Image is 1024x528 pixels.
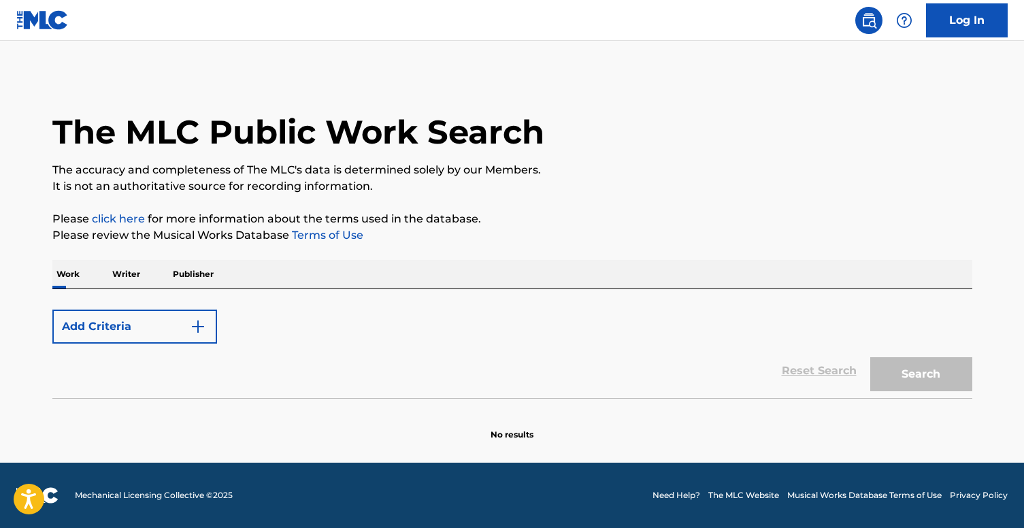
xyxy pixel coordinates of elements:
a: Need Help? [653,489,700,501]
p: Publisher [169,260,218,288]
div: Help [891,7,918,34]
a: Musical Works Database Terms of Use [787,489,942,501]
button: Add Criteria [52,310,217,344]
span: Mechanical Licensing Collective © 2025 [75,489,233,501]
p: No results [491,412,533,441]
img: 9d2ae6d4665cec9f34b9.svg [190,318,206,335]
h1: The MLC Public Work Search [52,112,544,152]
img: help [896,12,912,29]
img: logo [16,487,59,504]
p: Writer [108,260,144,288]
p: It is not an authoritative source for recording information. [52,178,972,195]
a: The MLC Website [708,489,779,501]
p: Please for more information about the terms used in the database. [52,211,972,227]
p: Work [52,260,84,288]
p: The accuracy and completeness of The MLC's data is determined solely by our Members. [52,162,972,178]
a: Terms of Use [289,229,363,242]
a: Public Search [855,7,882,34]
p: Please review the Musical Works Database [52,227,972,244]
a: Log In [926,3,1008,37]
img: MLC Logo [16,10,69,30]
form: Search Form [52,303,972,398]
img: search [861,12,877,29]
a: click here [92,212,145,225]
a: Privacy Policy [950,489,1008,501]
